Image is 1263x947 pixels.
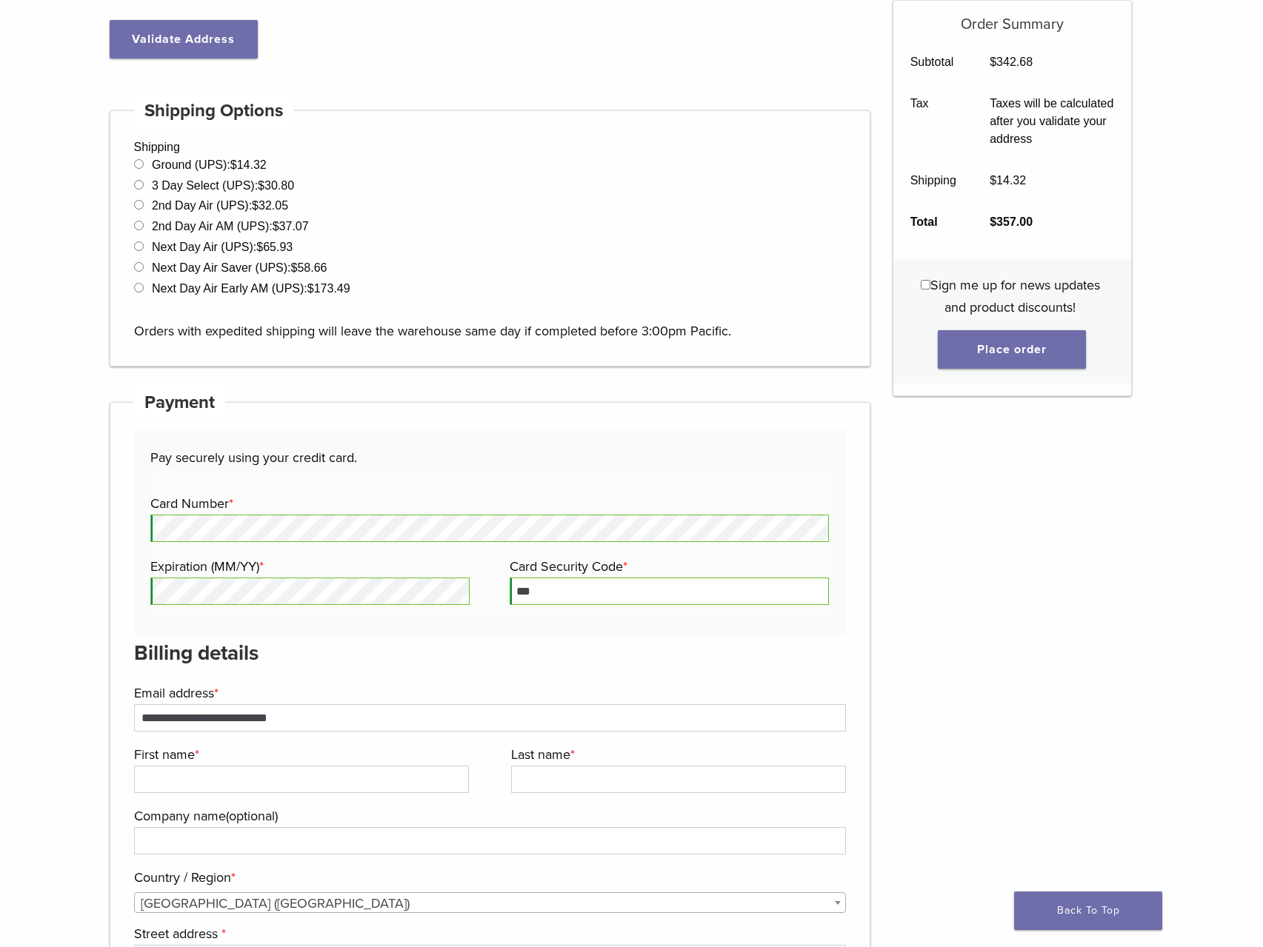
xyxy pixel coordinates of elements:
[930,277,1100,315] span: Sign me up for news updates and product discounts!
[921,280,930,290] input: Sign me up for news updates and product discounts!
[230,158,237,171] span: $
[990,215,1033,228] bdi: 357.00
[990,215,996,228] span: $
[150,492,825,515] label: Card Number
[252,199,288,212] bdi: 32.05
[893,160,973,201] th: Shipping
[152,179,294,192] label: 3 Day Select (UPS):
[110,20,258,58] button: Validate Address
[134,385,226,421] h4: Payment
[291,261,327,274] bdi: 58.66
[134,866,843,889] label: Country / Region
[990,174,1026,187] bdi: 14.32
[938,330,1086,369] button: Place order
[150,446,829,469] p: Pay securely using your credit card.
[291,261,298,274] span: $
[990,56,996,68] span: $
[226,808,278,824] span: (optional)
[152,199,288,212] label: 2nd Day Air (UPS):
[134,923,843,945] label: Street address
[150,555,466,578] label: Expiration (MM/YY)
[134,682,843,704] label: Email address
[973,83,1131,160] td: Taxes will be calculated after you validate your address
[893,83,973,160] th: Tax
[307,282,314,295] span: $
[134,298,847,342] p: Orders with expedited shipping will leave the warehouse same day if completed before 3:00pm Pacific.
[152,220,309,232] label: 2nd Day Air AM (UPS):
[256,241,263,253] span: $
[256,241,293,253] bdi: 65.93
[252,199,259,212] span: $
[152,261,327,274] label: Next Day Air Saver (UPS):
[134,892,847,913] span: Country / Region
[134,93,294,129] h4: Shipping Options
[150,469,829,618] fieldset: Payment Info
[893,201,973,243] th: Total
[152,241,293,253] label: Next Day Air (UPS):
[893,1,1131,33] h5: Order Summary
[134,805,843,827] label: Company name
[230,158,267,171] bdi: 14.32
[273,220,279,232] span: $
[307,282,350,295] bdi: 173.49
[152,158,267,171] label: Ground (UPS):
[258,179,264,192] span: $
[110,110,871,367] div: Shipping
[258,179,294,192] bdi: 30.80
[1014,891,1162,930] a: Back To Top
[990,56,1033,68] bdi: 342.68
[893,41,973,83] th: Subtotal
[135,893,846,914] span: United States (US)
[152,282,350,295] label: Next Day Air Early AM (UPS):
[510,555,825,578] label: Card Security Code
[134,635,847,671] h3: Billing details
[511,743,842,766] label: Last name
[134,743,465,766] label: First name
[990,174,996,187] span: $
[273,220,309,232] bdi: 37.07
